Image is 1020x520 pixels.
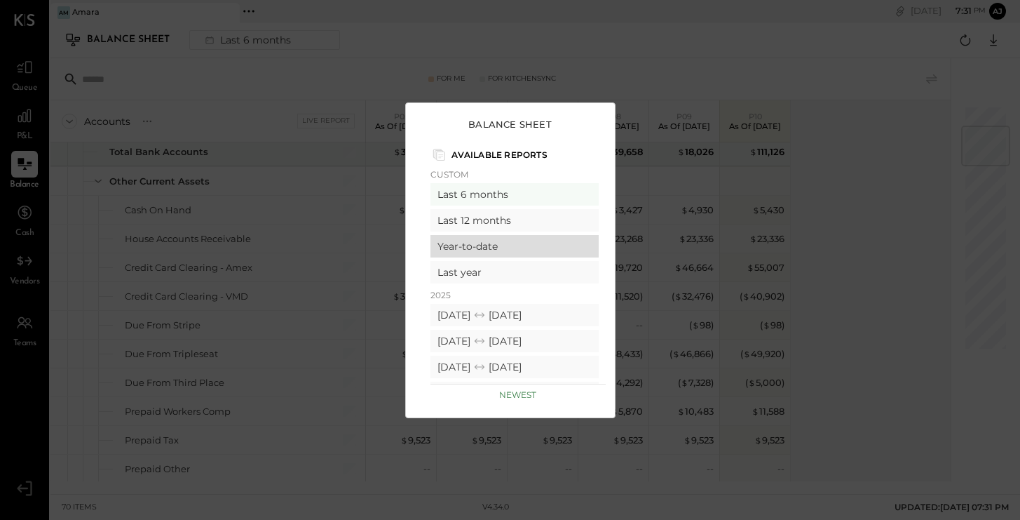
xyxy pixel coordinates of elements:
[430,235,599,258] div: Year-to-date
[468,119,552,130] h3: Balance Sheet
[430,290,599,300] p: 2025
[430,169,599,180] p: Custom
[430,209,599,232] div: Last 12 months
[499,389,536,400] p: Newest
[430,356,599,378] div: [DATE] [DATE]
[430,304,599,326] div: [DATE] [DATE]
[430,382,599,404] div: [DATE] [DATE]
[430,183,599,206] div: Last 6 months
[451,149,548,160] p: Available Reports
[430,261,599,284] div: Last year
[430,330,599,352] div: [DATE] [DATE]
